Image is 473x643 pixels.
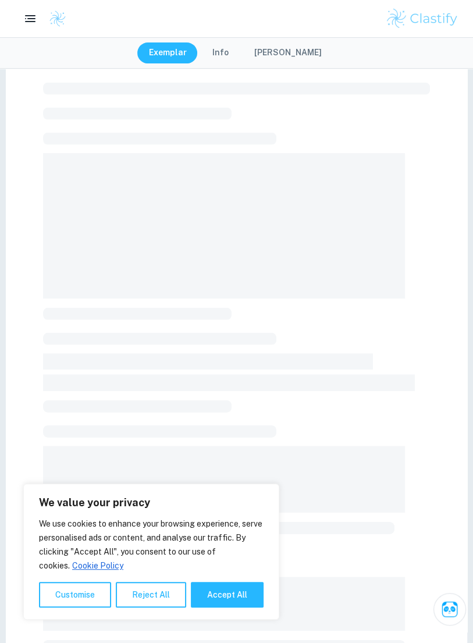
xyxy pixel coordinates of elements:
div: We value your privacy [23,484,279,620]
button: [PERSON_NAME] [243,42,333,63]
img: Clastify logo [49,10,66,27]
a: Clastify logo [42,10,66,27]
p: We use cookies to enhance your browsing experience, serve personalised ads or content, and analys... [39,517,264,573]
button: Exemplar [137,42,198,63]
button: Reject All [116,582,186,608]
img: Clastify logo [385,7,459,30]
button: Customise [39,582,111,608]
button: Accept All [191,582,264,608]
a: Cookie Policy [72,560,124,571]
p: We value your privacy [39,496,264,510]
button: Ask Clai [433,593,466,626]
button: Info [201,42,240,63]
